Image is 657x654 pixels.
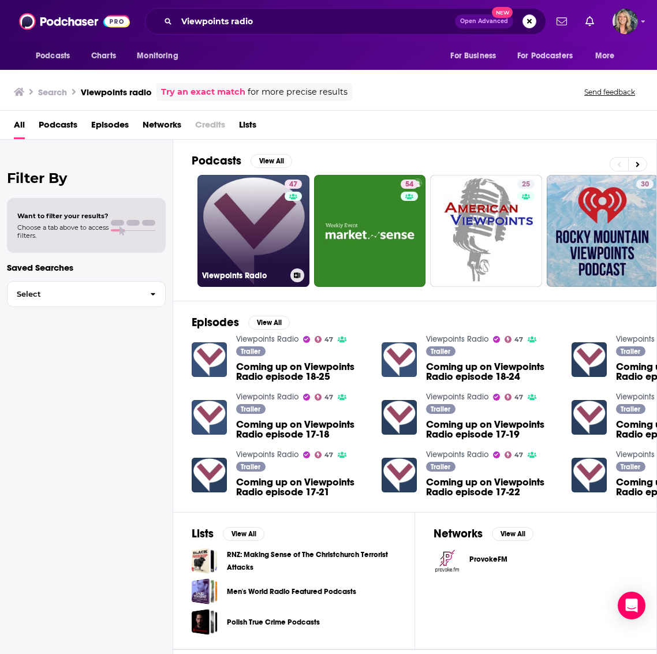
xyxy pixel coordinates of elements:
[7,170,166,186] h2: Filter By
[455,14,513,28] button: Open AdvancedNew
[595,48,615,64] span: More
[137,48,178,64] span: Monitoring
[572,342,607,378] img: Coming up on Viewpoints Radio episode 17-17
[192,578,218,604] a: Men's World Radio Featured Podcasts
[505,394,524,401] a: 47
[192,154,292,168] a: PodcastsView All
[587,45,629,67] button: open menu
[426,477,558,497] span: Coming up on Viewpoints Radio episode 17-22
[192,154,241,168] h2: Podcasts
[618,592,645,619] div: Open Intercom Messenger
[430,175,542,287] a: 25
[613,9,638,34] span: Logged in as lisa.beech
[145,8,546,35] div: Search podcasts, credits, & more...
[91,115,129,139] a: Episodes
[552,12,572,31] a: Show notifications dropdown
[572,400,607,435] img: Coming up on Viewpoints Radio episode 17-20
[236,362,368,382] a: Coming up on Viewpoints Radio episode 18-25
[223,527,264,541] button: View All
[324,395,333,400] span: 47
[382,400,417,435] img: Coming up on Viewpoints Radio episode 17-19
[192,458,227,493] img: Coming up on Viewpoints Radio episode 17-21
[195,115,225,139] span: Credits
[492,7,513,18] span: New
[434,526,483,541] h2: Networks
[621,348,640,355] span: Trailer
[517,48,573,64] span: For Podcasters
[581,87,639,97] button: Send feedback
[7,262,166,273] p: Saved Searches
[192,400,227,435] a: Coming up on Viewpoints Radio episode 17-18
[636,180,654,189] a: 30
[324,453,333,458] span: 47
[192,548,218,574] a: RNZ: Making Sense of The Christchurch Terrorist Attacks
[426,420,558,439] a: Coming up on Viewpoints Radio episode 17-19
[192,526,264,541] a: ListsView All
[613,9,638,34] button: Show profile menu
[581,12,599,31] a: Show notifications dropdown
[251,154,292,168] button: View All
[431,406,450,413] span: Trailer
[236,477,368,497] a: Coming up on Viewpoints Radio episode 17-21
[492,527,533,541] button: View All
[17,212,109,220] span: Want to filter your results?
[241,464,260,470] span: Trailer
[192,609,218,635] a: Polish True Crime Podcasts
[241,406,260,413] span: Trailer
[236,392,298,402] a: Viewpoints Radio
[129,45,193,67] button: open menu
[197,175,309,287] a: 47Viewpoints Radio
[39,115,77,139] a: Podcasts
[236,450,298,459] a: Viewpoints Radio
[227,548,396,574] a: RNZ: Making Sense of The Christchurch Terrorist Attacks
[514,337,523,342] span: 47
[641,179,649,190] span: 30
[192,315,239,330] h2: Episodes
[236,334,298,344] a: Viewpoints Radio
[450,48,496,64] span: For Business
[382,458,417,493] img: Coming up on Viewpoints Radio episode 17-22
[239,115,256,139] a: Lists
[14,115,25,139] a: All
[315,394,334,401] a: 47
[192,526,214,541] h2: Lists
[38,87,67,98] h3: Search
[434,526,533,541] a: NetworksView All
[81,87,152,98] h3: Viewpoints radio
[405,179,413,190] span: 54
[572,458,607,493] a: Coming up on Viewpoints Radio episode 17-23
[460,18,508,24] span: Open Advanced
[143,115,181,139] a: Networks
[434,548,638,574] a: ProvokeFM logoProvokeFM
[248,85,348,99] span: for more precise results
[236,420,368,439] span: Coming up on Viewpoints Radio episode 17-18
[192,342,227,378] img: Coming up on Viewpoints Radio episode 18-25
[19,10,130,32] img: Podchaser - Follow, Share and Rate Podcasts
[505,336,524,343] a: 47
[315,451,334,458] a: 47
[431,348,450,355] span: Trailer
[426,362,558,382] a: Coming up on Viewpoints Radio episode 18-24
[514,395,523,400] span: 47
[517,180,535,189] a: 25
[248,316,290,330] button: View All
[522,179,530,190] span: 25
[177,12,455,31] input: Search podcasts, credits, & more...
[442,45,510,67] button: open menu
[17,223,109,240] span: Choose a tab above to access filters.
[7,281,166,307] button: Select
[28,45,85,67] button: open menu
[514,453,523,458] span: 47
[36,48,70,64] span: Podcasts
[426,392,488,402] a: Viewpoints Radio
